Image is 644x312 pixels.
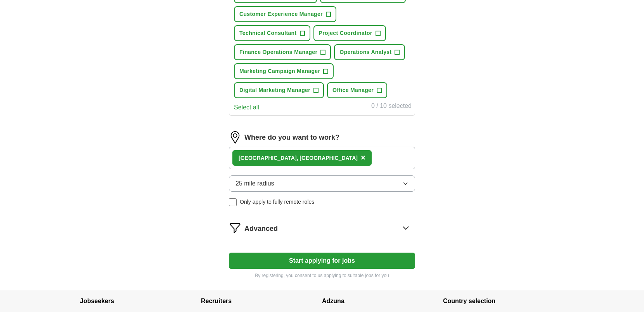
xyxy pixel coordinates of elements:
[334,44,405,60] button: Operations Analyst
[443,290,564,312] h4: Country selection
[234,44,331,60] button: Finance Operations Manager
[229,198,237,206] input: Only apply to fully remote roles
[239,67,320,75] span: Marketing Campaign Manager
[240,198,314,206] span: Only apply to fully remote roles
[229,131,241,144] img: location.png
[361,152,365,164] button: ×
[332,86,374,94] span: Office Manager
[229,175,415,192] button: 25 mile radius
[361,153,365,162] span: ×
[234,103,259,112] button: Select all
[234,63,334,79] button: Marketing Campaign Manager
[239,86,310,94] span: Digital Marketing Manager
[327,82,387,98] button: Office Manager
[239,10,323,18] span: Customer Experience Manager
[339,48,391,56] span: Operations Analyst
[234,6,336,22] button: Customer Experience Manager
[371,101,412,112] div: 0 / 10 selected
[235,179,274,188] span: 25 mile radius
[239,154,358,162] div: [GEOGRAPHIC_DATA], [GEOGRAPHIC_DATA]
[313,25,386,41] button: Project Coordinator
[229,272,415,279] p: By registering, you consent to us applying to suitable jobs for you
[229,222,241,234] img: filter
[234,25,310,41] button: Technical Consultant
[239,29,297,37] span: Technical Consultant
[244,132,339,143] label: Where do you want to work?
[234,82,324,98] button: Digital Marketing Manager
[229,253,415,269] button: Start applying for jobs
[319,29,372,37] span: Project Coordinator
[239,48,317,56] span: Finance Operations Manager
[244,224,278,234] span: Advanced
